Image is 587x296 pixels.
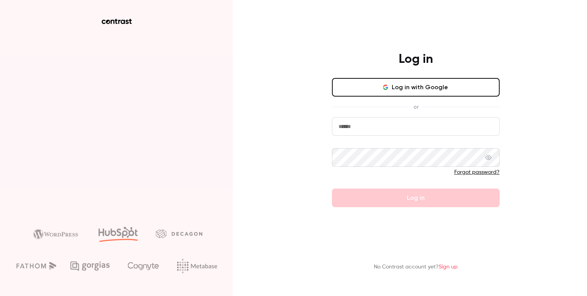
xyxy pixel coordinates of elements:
[439,264,458,270] a: Sign up
[374,263,458,271] p: No Contrast account yet?
[156,229,202,238] img: decagon
[332,78,500,97] button: Log in with Google
[454,170,500,175] a: Forgot password?
[410,103,422,111] span: or
[399,52,433,67] h4: Log in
